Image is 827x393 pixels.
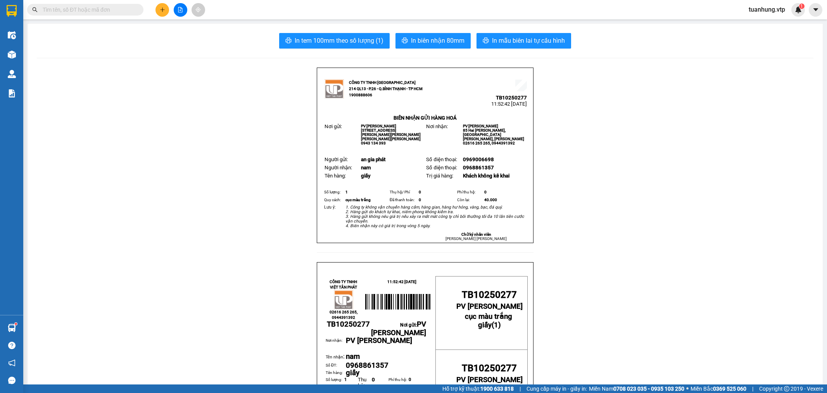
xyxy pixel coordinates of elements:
[372,377,375,383] span: 0
[784,386,789,391] span: copyright
[445,236,507,241] span: [PERSON_NAME] [PERSON_NAME]
[527,384,587,393] span: Cung cấp máy in - giấy in:
[456,302,523,311] span: PV [PERSON_NAME]
[419,190,421,194] span: 0
[8,377,16,384] span: message
[402,37,408,45] span: printer
[686,387,689,390] span: ⚪️
[426,165,457,170] span: Số điện thoại:
[388,188,418,196] td: Thụ hộ/ Phí
[330,310,357,320] span: 02616 265 265, 0944391392
[8,50,16,59] img: warehouse-icon
[174,3,187,17] button: file-add
[195,7,201,12] span: aim
[8,89,16,97] img: solution-icon
[388,196,418,204] td: Đã thanh toán:
[295,36,383,45] span: In tem 100mm theo số lượng (1)
[361,141,386,145] span: 0943 134 393
[371,322,426,336] span: Nơi gửi:
[192,3,205,17] button: aim
[520,384,521,393] span: |
[349,80,423,97] strong: CÔNG TY TNHH [GEOGRAPHIC_DATA] 214 QL13 - P.26 - Q.BÌNH THẠNH - TP HCM 1900888606
[463,141,515,145] span: 02616 265 265, 0944391392
[426,123,448,129] span: Nơi nhận:
[279,33,390,49] button: printerIn tem 100mm theo số lượng (1)
[178,7,183,12] span: file-add
[8,324,16,332] img: warehouse-icon
[456,376,523,384] span: PV [PERSON_NAME]
[323,196,344,204] td: Quy cách:
[589,384,684,393] span: Miền Nam
[800,3,803,9] span: 1
[411,36,464,45] span: In biên nhận 80mm
[358,377,366,388] span: Thu hộ:
[426,157,457,162] span: Số điện thoại:
[323,188,344,196] td: Số lượng:
[346,336,412,345] span: PV [PERSON_NAME]
[345,205,524,228] em: 1. Công ty không vận chuyển hàng cấm, hàng gian, hàng hư hỏng, vàng, bạc, đá quý. 2. Hàng gửi do ...
[395,33,471,49] button: printerIn biên nhận 80mm
[346,361,388,370] span: 0968861357
[326,353,345,360] span: :
[326,362,346,370] td: Số ĐT:
[325,79,344,99] img: logo
[15,323,17,325] sup: 1
[463,165,494,170] span: 0968861357
[456,196,483,204] td: Còn lại:
[484,198,497,202] span: 40.000
[7,5,17,17] img: logo-vxr
[477,33,571,49] button: printerIn mẫu biên lai tự cấu hình
[324,205,336,210] span: Lưu ý:
[442,384,514,393] span: Hỗ trợ kỹ thuật:
[426,173,453,179] span: Trị giá hàng:
[326,337,346,352] td: Nơi nhận:
[494,321,498,329] span: 1
[361,157,385,162] span: an gia phát
[330,280,357,289] strong: CÔNG TY TNHH VIỆT TÂN PHÁT
[480,386,514,392] strong: 1900 633 818
[465,312,512,321] span: cục màu trắng
[155,3,169,17] button: plus
[346,352,360,361] span: nam
[285,37,292,45] span: printer
[491,101,527,107] span: 11:52:42 [DATE]
[809,3,822,17] button: caret-down
[371,320,426,337] span: PV [PERSON_NAME]
[325,173,346,179] span: Tên hàng:
[361,165,371,170] span: nam
[799,3,805,9] sup: 1
[8,31,16,39] img: warehouse-icon
[465,312,514,329] strong: ( )
[345,190,348,194] span: 1
[456,188,483,196] td: Phí thu hộ:
[484,190,487,194] span: 0
[478,321,492,329] span: giấy
[325,157,348,162] span: Người gửi:
[387,280,416,284] span: 11:52:42 [DATE]
[462,289,517,300] span: TB10250277
[691,384,746,393] span: Miền Bắc
[361,124,396,128] span: PV [PERSON_NAME]
[334,290,353,310] img: logo
[713,386,746,392] strong: 0369 525 060
[795,6,802,13] img: icon-new-feature
[483,37,489,45] span: printer
[812,6,819,13] span: caret-down
[160,7,165,12] span: plus
[742,5,791,14] span: tuanhung.vtp
[463,124,498,128] span: PV [PERSON_NAME]
[394,115,457,121] strong: BIÊN NHẬN GỬI HÀNG HOÁ
[613,386,684,392] strong: 0708 023 035 - 0935 103 250
[32,7,38,12] span: search
[8,342,16,349] span: question-circle
[409,377,411,382] span: 0
[419,198,421,202] span: 0
[346,369,359,377] span: giấy
[326,355,343,360] span: Tên nhận
[461,232,491,236] strong: Chữ ký nhân viên
[462,363,517,374] span: TB10250277
[463,173,509,179] span: Khách không kê khai
[43,5,134,14] input: Tìm tên, số ĐT hoặc mã đơn
[463,128,524,141] span: 85 Hai [PERSON_NAME], [GEOGRAPHIC_DATA][PERSON_NAME], [PERSON_NAME]
[361,173,371,179] span: giấy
